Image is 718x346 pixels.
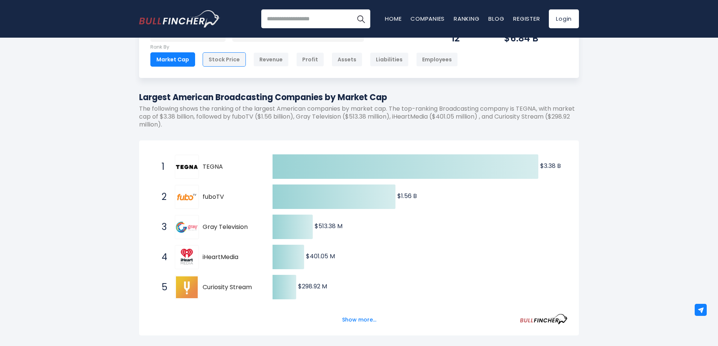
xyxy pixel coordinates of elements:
[296,52,324,67] div: Profit
[139,10,220,27] img: Bullfincher logo
[158,160,165,173] span: 1
[203,163,259,171] span: TEGNA
[158,191,165,203] span: 2
[150,44,458,50] p: Rank By
[451,32,485,44] div: 12
[338,314,381,326] button: Show more...
[306,252,335,261] text: $401.05 M
[203,253,259,261] span: iHeartMedia
[540,162,561,170] text: $3.38 B
[176,222,198,233] img: Gray Television
[411,15,445,23] a: Companies
[176,276,198,298] img: Curiosity Stream
[158,221,165,233] span: 3
[176,246,198,268] img: iHeartMedia
[139,105,579,128] p: The following shows the ranking of the largest American companies by market cap. The top-ranking ...
[549,9,579,28] a: Login
[203,52,246,67] div: Stock Price
[298,282,327,291] text: $298.92 M
[454,15,479,23] a: Ranking
[158,281,165,294] span: 5
[504,32,568,44] div: $6.84 B
[158,251,165,264] span: 4
[139,91,579,104] h1: Largest American Broadcasting Companies by Market Cap
[315,222,342,230] text: $513.38 M
[150,52,195,67] div: Market Cap
[203,284,259,291] span: Curiosity Stream
[385,15,401,23] a: Home
[139,10,220,27] a: Go to homepage
[332,52,362,67] div: Assets
[203,193,259,201] span: fuboTV
[370,52,409,67] div: Liabilities
[351,9,370,28] button: Search
[176,165,198,169] img: TEGNA
[203,223,259,231] span: Gray Television
[416,52,458,67] div: Employees
[253,52,289,67] div: Revenue
[488,15,504,23] a: Blog
[397,192,417,200] text: $1.56 B
[176,186,198,208] img: fuboTV
[513,15,540,23] a: Register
